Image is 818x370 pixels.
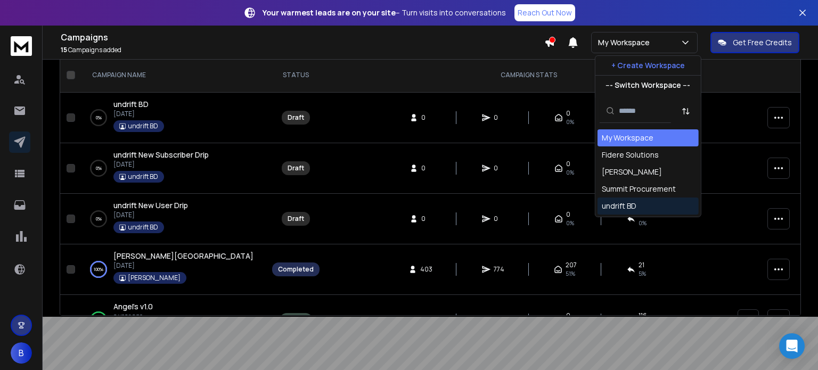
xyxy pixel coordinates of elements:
[514,4,575,21] a: Reach Out Now
[79,295,266,346] td: 98%Angel's v1.0a year agoFidere Solutions
[566,118,574,126] span: 0%
[494,164,504,172] span: 0
[710,32,799,53] button: Get Free Credits
[128,274,181,282] p: [PERSON_NAME]
[326,58,731,93] th: CAMPAIGN STATS
[113,200,188,210] span: undrift New User Drip
[288,164,304,172] div: Draft
[421,164,432,172] span: 0
[278,265,314,274] div: Completed
[611,60,685,71] p: + Create Workspace
[61,45,67,54] span: 15
[79,194,266,244] td: 0%undrift New User Drip[DATE]undrift BD
[639,261,644,269] span: 21
[263,7,396,18] strong: Your warmest leads are on your site
[602,167,662,177] div: [PERSON_NAME]
[602,150,659,160] div: Fidere Solutions
[113,99,149,109] span: undrift BD
[79,244,266,295] td: 100%[PERSON_NAME][GEOGRAPHIC_DATA][DATE][PERSON_NAME]
[266,58,326,93] th: STATUS
[639,311,647,320] span: 116
[11,36,32,56] img: logo
[288,215,304,223] div: Draft
[113,251,253,261] span: [PERSON_NAME][GEOGRAPHIC_DATA]
[113,261,253,270] p: [DATE]
[733,37,792,48] p: Get Free Credits
[61,31,544,44] h1: Campaigns
[11,342,32,364] button: B
[566,168,574,177] span: 0%
[602,201,636,211] div: undrift BD
[421,215,432,223] span: 0
[639,219,647,227] span: 0%
[61,46,544,54] p: Campaigns added
[79,58,266,93] th: CAMPAIGN NAME
[113,251,253,261] a: [PERSON_NAME][GEOGRAPHIC_DATA]
[606,80,690,91] p: --- Switch Workspace ---
[518,7,572,18] p: Reach Out Now
[79,93,266,143] td: 0%undrift BD[DATE]undrift BD
[566,109,570,118] span: 0
[288,113,304,122] div: Draft
[128,122,158,130] p: undrift BD
[602,184,676,194] div: Summit Procurement
[113,211,188,219] p: [DATE]
[96,163,102,174] p: 0 %
[113,200,188,211] a: undrift New User Drip
[95,315,103,325] p: 98 %
[96,112,102,123] p: 0 %
[595,56,701,75] button: + Create Workspace
[566,210,570,219] span: 0
[779,333,805,359] div: Open Intercom Messenger
[96,213,102,224] p: 0 %
[566,311,570,320] span: 0
[263,7,506,18] p: – Turn visits into conversations
[79,143,266,194] td: 0%undrift New Subscriber Drip[DATE]undrift BD
[113,312,179,320] p: a year ago
[94,264,103,275] p: 100 %
[639,269,646,278] span: 5 %
[494,265,504,274] span: 774
[128,172,158,181] p: undrift BD
[494,113,504,122] span: 0
[494,215,504,223] span: 0
[113,99,149,110] a: undrift BD
[420,265,432,274] span: 403
[598,37,654,48] p: My Workspace
[113,160,209,169] p: [DATE]
[566,219,574,227] span: 0%
[113,301,153,312] a: Angel's v1.0
[128,223,158,232] p: undrift BD
[566,160,570,168] span: 0
[566,261,577,269] span: 207
[566,269,575,278] span: 51 %
[421,113,432,122] span: 0
[602,133,653,143] div: My Workspace
[113,110,164,118] p: [DATE]
[113,150,209,160] a: undrift New Subscriber Drip
[675,101,697,122] button: Sort by Sort A-Z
